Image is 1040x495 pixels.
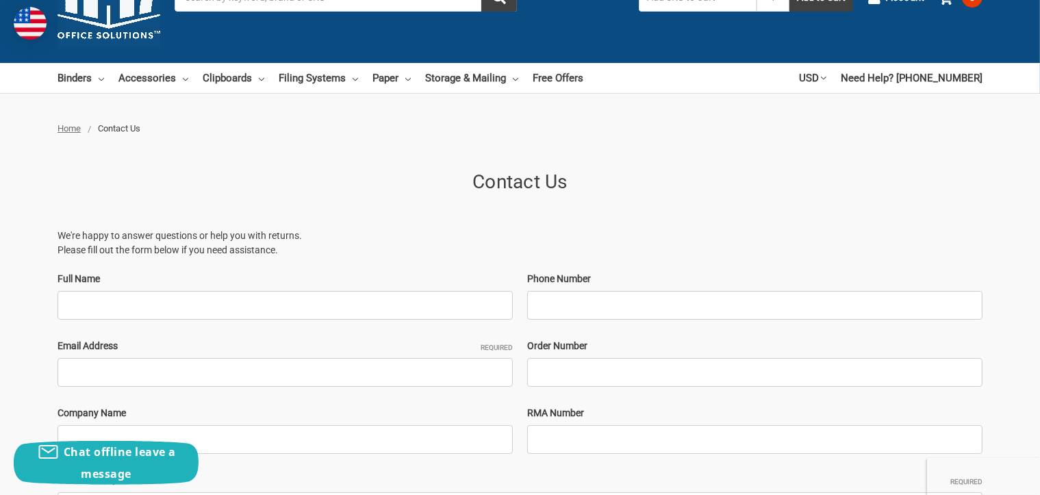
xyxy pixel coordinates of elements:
[58,406,513,420] label: Company Name
[203,63,264,93] a: Clipboards
[14,441,199,485] button: Chat offline leave a message
[279,63,358,93] a: Filing Systems
[527,406,982,420] label: RMA Number
[58,272,513,286] label: Full Name
[58,63,104,93] a: Binders
[533,63,583,93] a: Free Offers
[799,63,826,93] a: USD
[372,63,411,93] a: Paper
[58,473,982,487] label: Comments/Questions
[58,123,81,134] a: Home
[14,7,47,40] img: duty and tax information for United States
[527,272,982,286] label: Phone Number
[58,339,513,353] label: Email Address
[98,123,140,134] span: Contact Us
[58,229,982,257] p: We're happy to answer questions or help you with returns. Please fill out the form below if you n...
[64,444,176,481] span: Chat offline leave a message
[118,63,188,93] a: Accessories
[425,63,518,93] a: Storage & Mailing
[527,339,982,353] label: Order Number
[58,168,982,196] h1: Contact Us
[927,458,1040,495] iframe: Google Customer Reviews
[841,63,982,93] a: Need Help? [PHONE_NUMBER]
[481,342,513,353] small: Required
